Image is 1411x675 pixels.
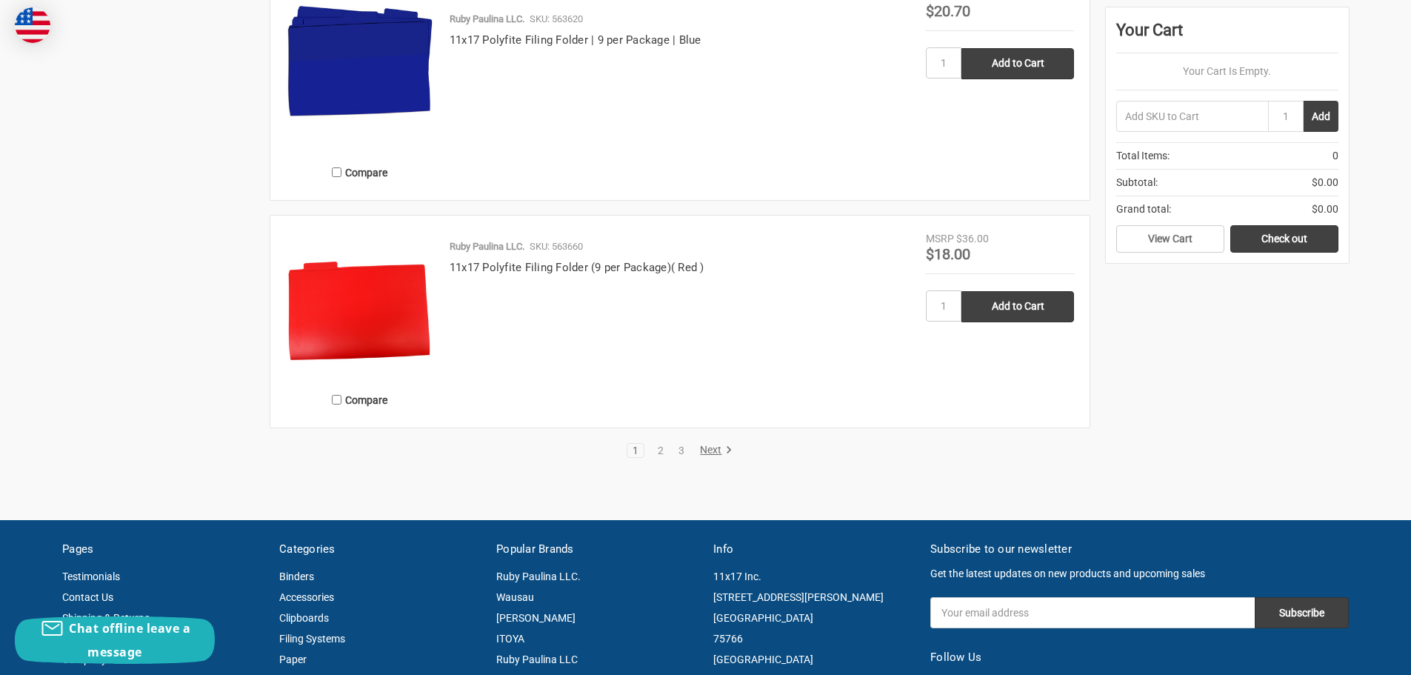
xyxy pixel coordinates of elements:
[450,261,704,274] a: 11x17 Polyfite Filing Folder (9 per Package)( Red )
[496,612,576,624] a: [PERSON_NAME]
[1116,18,1338,53] div: Your Cart
[286,388,434,412] label: Compare
[450,12,524,27] p: Ruby Paulina LLC.
[930,566,1349,582] p: Get the latest updates on new products and upcoming sales
[961,291,1074,322] input: Add to Cart
[530,239,583,254] p: SKU: 563660
[286,231,434,379] img: 11x17 Polyfite Filing Folder (9 per Package)( Red )
[496,541,698,558] h5: Popular Brands
[673,445,690,456] a: 3
[62,612,150,624] a: Shipping & Returns
[450,239,524,254] p: Ruby Paulina LLC.
[956,233,989,245] span: $36.00
[1116,64,1338,79] p: Your Cart Is Empty.
[1255,597,1349,628] input: Subscribe
[279,591,334,603] a: Accessories
[926,245,970,263] span: $18.00
[1304,101,1338,132] button: Add
[1312,175,1338,190] span: $0.00
[1116,101,1268,132] input: Add SKU to Cart
[713,566,915,670] address: 11x17 Inc. [STREET_ADDRESS][PERSON_NAME] [GEOGRAPHIC_DATA] 75766 [GEOGRAPHIC_DATA]
[496,633,524,645] a: ITOYA
[450,33,701,47] a: 11x17 Polyfite Filing Folder | 9 per Package | Blue
[1116,175,1158,190] span: Subtotal:
[279,612,329,624] a: Clipboards
[496,571,581,582] a: Ruby Paulina LLC.
[496,654,578,665] a: Ruby Paulina LLC
[62,541,264,558] h5: Pages
[332,395,341,405] input: Compare
[1116,225,1224,253] a: View Cart
[279,571,314,582] a: Binders
[496,591,534,603] a: Wausau
[926,2,970,20] span: $20.70
[1116,202,1171,217] span: Grand total:
[627,445,644,456] a: 1
[926,231,954,247] div: MSRP
[930,649,1349,666] h5: Follow Us
[1312,202,1338,217] span: $0.00
[15,616,215,664] button: Chat offline leave a message
[695,444,733,457] a: Next
[332,167,341,177] input: Compare
[15,7,50,43] img: duty and tax information for United States
[713,541,915,558] h5: Info
[1230,225,1338,253] a: Check out
[69,620,190,660] span: Chat offline leave a message
[1332,148,1338,164] span: 0
[286,160,434,184] label: Compare
[279,654,307,665] a: Paper
[530,12,583,27] p: SKU: 563620
[1116,148,1170,164] span: Total Items:
[930,541,1349,558] h5: Subscribe to our newsletter
[286,4,434,152] a: 11x17 Polyfite Filing Folder | 9 per Package | Blue
[62,654,144,665] a: Company Policies
[961,48,1074,79] input: Add to Cart
[279,541,481,558] h5: Categories
[653,445,669,456] a: 2
[62,591,113,603] a: Contact Us
[930,597,1255,628] input: Your email address
[62,571,120,582] a: Testimonials
[286,4,434,118] img: 11x17 Polyfite Filing Folder | 9 per Package | Blue
[279,633,345,645] a: Filing Systems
